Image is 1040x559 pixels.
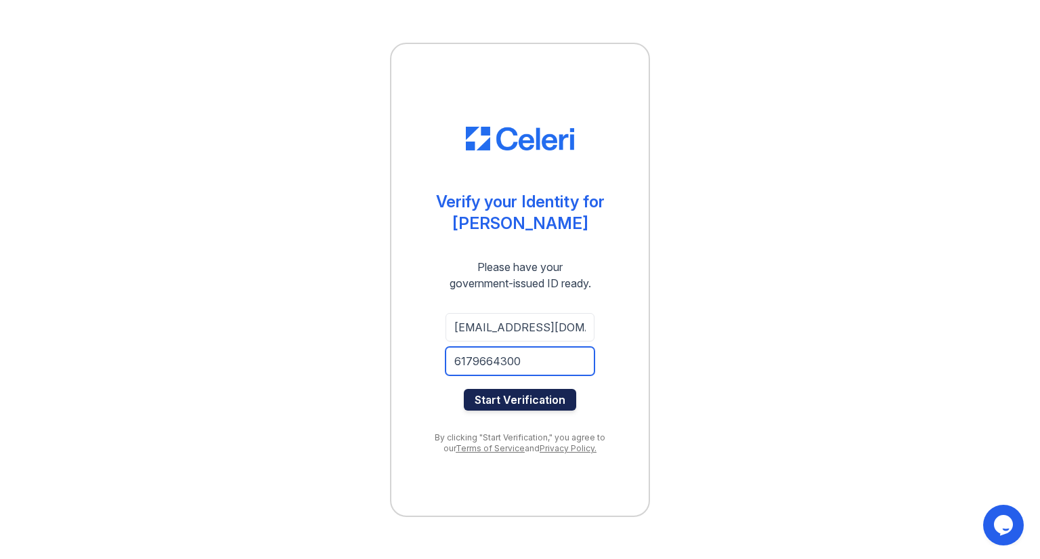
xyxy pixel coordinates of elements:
[456,443,525,453] a: Terms of Service
[418,432,622,454] div: By clicking "Start Verification," you agree to our and
[466,127,574,151] img: CE_Logo_Blue-a8612792a0a2168367f1c8372b55b34899dd931a85d93a1a3d3e32e68fde9ad4.png
[446,347,594,375] input: Phone
[446,313,594,341] input: Email
[983,505,1026,545] iframe: chat widget
[540,443,597,453] a: Privacy Policy.
[425,259,615,291] div: Please have your government-issued ID ready.
[436,191,605,234] div: Verify your Identity for [PERSON_NAME]
[464,389,576,411] button: Start Verification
